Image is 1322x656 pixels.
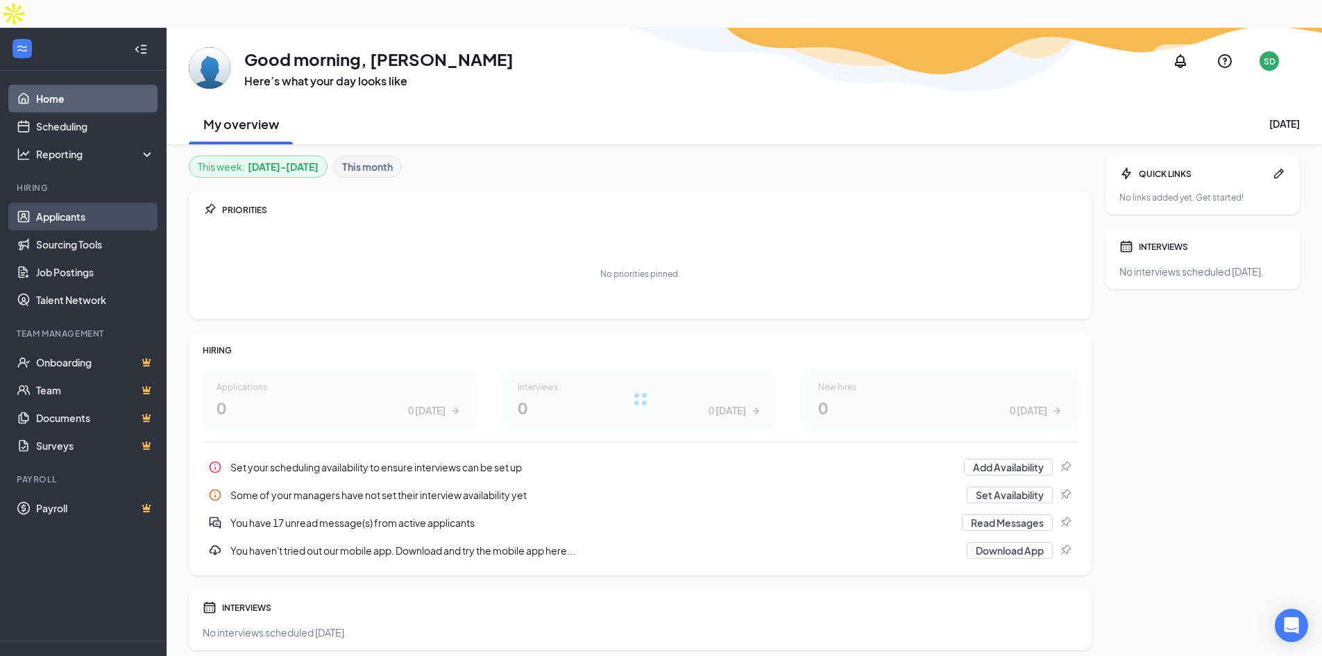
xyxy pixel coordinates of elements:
svg: Pin [1058,516,1072,530]
a: SurveysCrown [36,432,155,460]
h3: Here’s what your day looks like [244,74,514,89]
b: This month [342,159,393,174]
a: OnboardingCrown [36,348,155,376]
a: InfoSet your scheduling availability to ensure interviews can be set upAdd AvailabilityPin [203,453,1078,481]
svg: Pen [1272,167,1286,180]
div: INTERVIEWS [1139,241,1286,253]
div: Open Intercom Messenger [1275,609,1308,642]
a: TeamCrown [36,376,155,404]
a: Home [36,85,155,112]
h1: Good morning, [PERSON_NAME] [244,47,514,71]
div: You have 17 unread message(s) from active applicants [230,516,954,530]
div: This week : [198,159,319,174]
a: Sourcing Tools [36,230,155,258]
div: Some of your managers have not set their interview availability yet [203,481,1078,509]
svg: Pin [1058,488,1072,502]
a: DoubleChatActiveYou have 17 unread message(s) from active applicantsRead MessagesPin [203,509,1078,537]
svg: Info [208,460,222,474]
div: Some of your managers have not set their interview availability yet [230,488,958,502]
div: Hiring [17,182,152,194]
svg: Calendar [1119,239,1133,253]
div: Set your scheduling availability to ensure interviews can be set up [203,453,1078,481]
svg: DoubleChatActive [208,516,222,530]
svg: Collapse [134,42,148,56]
div: QUICK LINKS [1139,168,1266,180]
div: You haven't tried out our mobile app. Download and try the mobile app here... [203,537,1078,564]
div: Team Management [17,328,152,339]
svg: Pin [1058,544,1072,557]
a: DownloadYou haven't tried out our mobile app. Download and try the mobile app here...Download AppPin [203,537,1078,564]
div: You have 17 unread message(s) from active applicants [203,509,1078,537]
div: [DATE] [1269,117,1300,131]
svg: Notifications [1172,53,1189,69]
h2: My overview [203,115,279,133]
button: Add Availability [964,459,1053,476]
svg: Download [208,544,222,557]
div: No interviews scheduled [DATE]. [1119,264,1286,278]
div: No interviews scheduled [DATE]. [203,625,1078,639]
a: PayrollCrown [36,494,155,522]
div: Set your scheduling availability to ensure interviews can be set up [230,460,956,474]
div: Payroll [17,473,152,485]
svg: Info [208,488,222,502]
svg: QuestionInfo [1217,53,1233,69]
div: Reporting [36,147,155,161]
div: INTERVIEWS [222,602,1078,614]
a: Scheduling [36,112,155,140]
svg: Calendar [203,600,217,614]
a: DocumentsCrown [36,404,155,432]
a: Applicants [36,203,155,230]
svg: Bolt [1119,167,1133,180]
a: InfoSome of your managers have not set their interview availability yetSet AvailabilityPin [203,481,1078,509]
svg: Pin [203,203,217,217]
svg: WorkstreamLogo [15,42,29,56]
button: Set Availability [967,487,1053,503]
button: Download App [967,542,1053,559]
div: No priorities pinned. [600,268,680,280]
a: Job Postings [36,258,155,286]
button: Read Messages [962,514,1053,531]
div: No links added yet. Get started! [1119,192,1286,203]
div: HIRING [203,344,1078,356]
svg: Analysis [17,147,31,161]
svg: Pin [1058,460,1072,474]
a: Talent Network [36,286,155,314]
div: You haven't tried out our mobile app. Download and try the mobile app here... [230,544,958,557]
div: PRIORITIES [222,204,1078,216]
div: SD [1264,56,1276,67]
b: [DATE] - [DATE] [248,159,319,174]
img: Shawn Degraff [189,47,230,89]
